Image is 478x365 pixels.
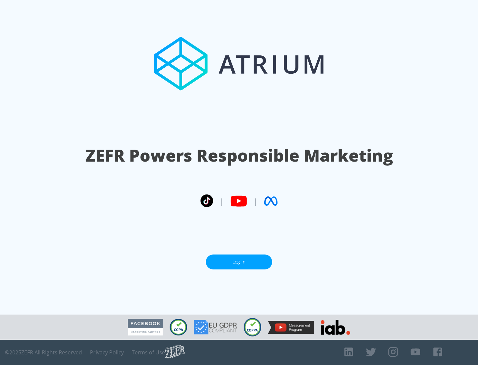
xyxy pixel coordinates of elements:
img: GDPR Compliant [194,320,237,334]
img: Facebook Marketing Partner [128,319,163,336]
a: Privacy Policy [90,349,124,356]
a: Terms of Use [132,349,165,356]
img: IAB [321,320,350,335]
a: Log In [206,255,272,269]
img: CCPA Compliant [170,319,187,335]
img: YouTube Measurement Program [268,321,314,334]
h1: ZEFR Powers Responsible Marketing [85,144,393,167]
span: | [220,196,224,206]
img: COPPA Compliant [244,318,261,336]
span: | [254,196,258,206]
span: © 2025 ZEFR All Rights Reserved [5,349,82,356]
